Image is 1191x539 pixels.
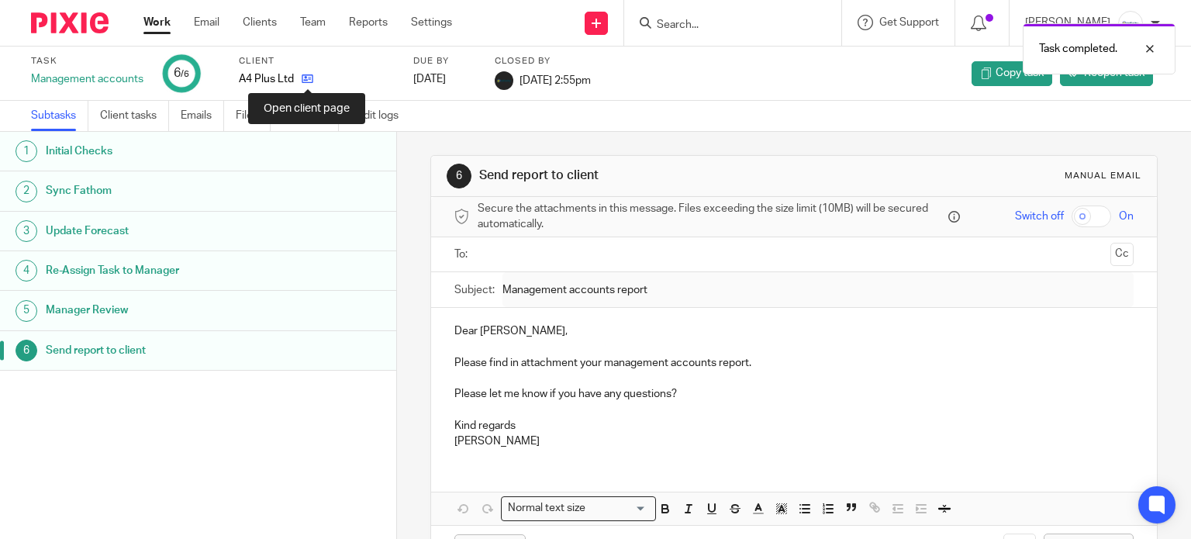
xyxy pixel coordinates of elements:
a: Notes (0) [282,101,339,131]
h1: Re-Assign Task to Manager [46,259,269,282]
a: Email [194,15,219,30]
a: Clients [243,15,277,30]
h1: Send report to client [479,168,827,184]
label: To: [454,247,471,262]
img: Pixie [31,12,109,33]
span: [DATE] 2:55pm [520,74,591,85]
a: Files [236,101,271,131]
div: 6 [447,164,471,188]
a: Team [300,15,326,30]
h1: Manager Review [46,299,269,322]
img: Infinity%20Logo%20with%20Whitespace%20.png [495,71,513,90]
p: Task completed. [1039,41,1117,57]
a: Client tasks [100,101,169,131]
a: Work [143,15,171,30]
div: 3 [16,220,37,242]
span: Switch off [1015,209,1064,224]
label: Client [239,55,394,67]
a: Emails [181,101,224,131]
span: Normal text size [505,500,589,517]
div: Management accounts [31,71,143,87]
p: Please let me know if you have any questions? [454,386,1134,402]
div: 2 [16,181,37,202]
p: [PERSON_NAME] [454,434,1134,449]
a: Settings [411,15,452,30]
label: Closed by [495,55,591,67]
p: Please find in attachment your management accounts report. [454,355,1134,371]
p: Dear [PERSON_NAME], [454,323,1134,339]
a: Audit logs [350,101,410,131]
p: Kind regards [454,418,1134,434]
button: Cc [1110,243,1134,266]
img: Infinity%20Logo%20with%20Whitespace%20.png [1118,11,1143,36]
span: On [1119,209,1134,224]
div: 4 [16,260,37,282]
label: Subject: [454,282,495,298]
a: Reports [349,15,388,30]
small: /6 [181,70,189,78]
div: Manual email [1065,170,1141,182]
h1: Send report to client [46,339,269,362]
div: 6 [16,340,37,361]
div: 6 [174,64,189,82]
h1: Initial Checks [46,140,269,163]
h1: Update Forecast [46,219,269,243]
label: Task [31,55,143,67]
h1: Sync Fathom [46,179,269,202]
input: Search for option [591,500,647,517]
a: Subtasks [31,101,88,131]
div: 1 [16,140,37,162]
div: 5 [16,300,37,322]
span: Secure the attachments in this message. Files exceeding the size limit (10MB) will be secured aut... [478,201,945,233]
div: [DATE] [413,71,475,87]
p: A4 Plus Ltd [239,71,294,87]
div: Search for option [501,496,656,520]
label: Due by [413,55,475,67]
